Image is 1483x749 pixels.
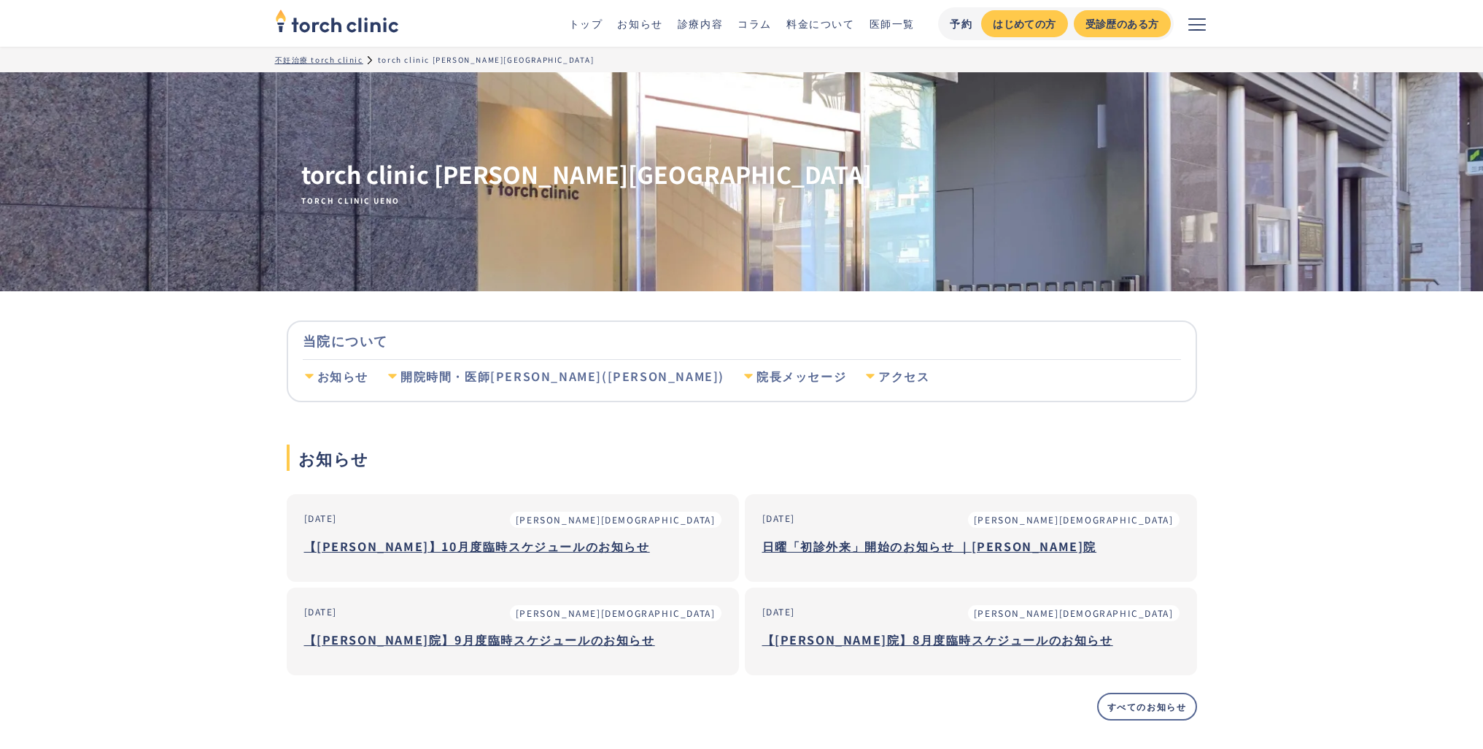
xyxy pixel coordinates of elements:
[275,54,363,65] a: 不妊治療 torch clinic
[304,629,721,650] h3: 【[PERSON_NAME]院】9月度臨時スケジュールのお知らせ
[303,360,368,393] a: お知らせ
[950,16,972,31] div: 予約
[1097,693,1197,721] a: すべてのお知らせ
[981,10,1067,37] a: はじめての方
[742,360,846,393] a: 院長メッセージ
[762,629,1180,650] h3: 【[PERSON_NAME]院】8月度臨時スケジュールのお知らせ
[762,605,796,618] div: [DATE]
[762,535,1180,557] h3: 日曜「初診外来」開始のお知らせ ｜[PERSON_NAME]院
[287,494,739,582] a: [DATE][PERSON_NAME][DEMOGRAPHIC_DATA]【[PERSON_NAME]】10月度臨時スケジュールのお知らせ
[1074,10,1171,37] a: 受診歴のある方
[275,4,399,37] img: torch clinic
[303,322,1181,359] div: 当院について
[870,16,915,31] a: 医師一覧
[762,512,796,525] div: [DATE]
[569,16,603,31] a: トップ
[1085,16,1159,31] div: 受診歴のある方
[516,513,716,526] div: [PERSON_NAME][DEMOGRAPHIC_DATA]
[745,494,1197,582] a: [DATE][PERSON_NAME][DEMOGRAPHIC_DATA]日曜「初診外来」開始のお知らせ ｜[PERSON_NAME]院
[386,360,724,393] a: 開院時間・医師[PERSON_NAME]([PERSON_NAME])
[301,158,872,206] h1: torch clinic [PERSON_NAME][GEOGRAPHIC_DATA]
[864,360,929,393] a: アクセス
[678,16,723,31] a: 診療内容
[786,16,855,31] a: 料金について
[756,369,846,385] div: 院長メッセージ
[304,535,721,557] h3: 【[PERSON_NAME]】10月度臨時スケジュールのお知らせ
[745,588,1197,675] a: [DATE][PERSON_NAME][DEMOGRAPHIC_DATA]【[PERSON_NAME]院】8月度臨時スケジュールのお知らせ
[974,607,1174,620] div: [PERSON_NAME][DEMOGRAPHIC_DATA]
[974,513,1174,526] div: [PERSON_NAME][DEMOGRAPHIC_DATA]
[378,54,595,65] div: torch clinic [PERSON_NAME][GEOGRAPHIC_DATA]
[304,512,338,525] div: [DATE]
[993,16,1056,31] div: はじめての方
[617,16,662,31] a: お知らせ
[275,10,399,37] a: home
[287,588,739,675] a: [DATE][PERSON_NAME][DEMOGRAPHIC_DATA]【[PERSON_NAME]院】9月度臨時スケジュールのお知らせ
[878,369,929,385] div: アクセス
[737,16,772,31] a: コラム
[287,445,1197,471] h2: お知らせ
[516,607,716,620] div: [PERSON_NAME][DEMOGRAPHIC_DATA]
[304,605,338,618] div: [DATE]
[400,369,724,385] div: 開院時間・医師[PERSON_NAME]([PERSON_NAME])
[301,196,872,206] span: TORCH CLINIC UENO
[317,369,368,385] div: お知らせ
